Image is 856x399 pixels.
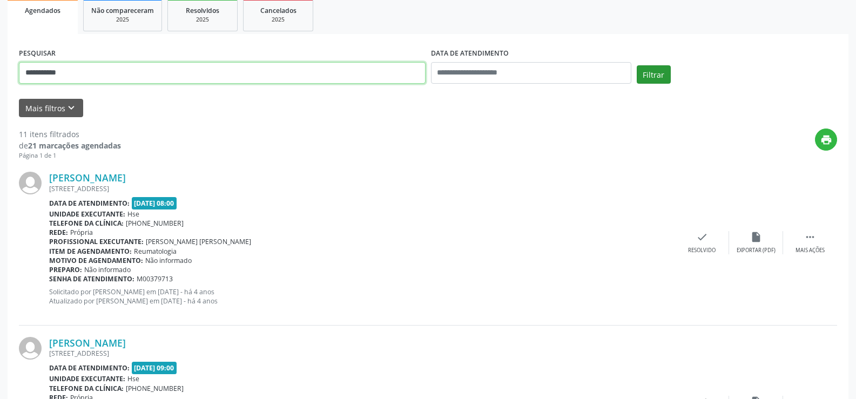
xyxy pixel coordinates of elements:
[796,247,825,254] div: Mais ações
[49,384,124,393] b: Telefone da clínica:
[637,65,671,84] button: Filtrar
[804,231,816,243] i: 
[127,374,139,383] span: Hse
[49,274,134,283] b: Senha de atendimento:
[688,247,716,254] div: Resolvido
[49,256,143,265] b: Motivo de agendamento:
[127,209,139,219] span: Hse
[146,237,251,246] span: [PERSON_NAME] [PERSON_NAME]
[19,140,121,151] div: de
[132,362,177,374] span: [DATE] 09:00
[132,197,177,209] span: [DATE] 08:00
[696,231,708,243] i: check
[49,209,125,219] b: Unidade executante:
[49,228,68,237] b: Rede:
[19,172,42,194] img: img
[145,256,192,265] span: Não informado
[65,102,77,114] i: keyboard_arrow_down
[815,129,837,151] button: print
[19,151,121,160] div: Página 1 de 1
[820,134,832,146] i: print
[49,337,126,349] a: [PERSON_NAME]
[260,6,296,15] span: Cancelados
[19,129,121,140] div: 11 itens filtrados
[431,45,509,62] label: DATA DE ATENDIMENTO
[91,6,154,15] span: Não compareceram
[126,384,184,393] span: [PHONE_NUMBER]
[84,265,131,274] span: Não informado
[28,140,121,151] strong: 21 marcações agendadas
[49,287,675,306] p: Solicitado por [PERSON_NAME] em [DATE] - há 4 anos Atualizado por [PERSON_NAME] em [DATE] - há 4 ...
[49,172,126,184] a: [PERSON_NAME]
[737,247,776,254] div: Exportar (PDF)
[19,45,56,62] label: PESQUISAR
[70,228,93,237] span: Própria
[137,274,173,283] span: M00379713
[186,6,219,15] span: Resolvidos
[49,237,144,246] b: Profissional executante:
[25,6,60,15] span: Agendados
[19,337,42,360] img: img
[49,184,675,193] div: [STREET_ADDRESS]
[49,247,132,256] b: Item de agendamento:
[126,219,184,228] span: [PHONE_NUMBER]
[49,349,675,358] div: [STREET_ADDRESS]
[750,231,762,243] i: insert_drive_file
[251,16,305,24] div: 2025
[49,363,130,373] b: Data de atendimento:
[134,247,177,256] span: Reumatologia
[176,16,230,24] div: 2025
[91,16,154,24] div: 2025
[19,99,83,118] button: Mais filtroskeyboard_arrow_down
[49,374,125,383] b: Unidade executante:
[49,199,130,208] b: Data de atendimento:
[49,265,82,274] b: Preparo:
[49,219,124,228] b: Telefone da clínica:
